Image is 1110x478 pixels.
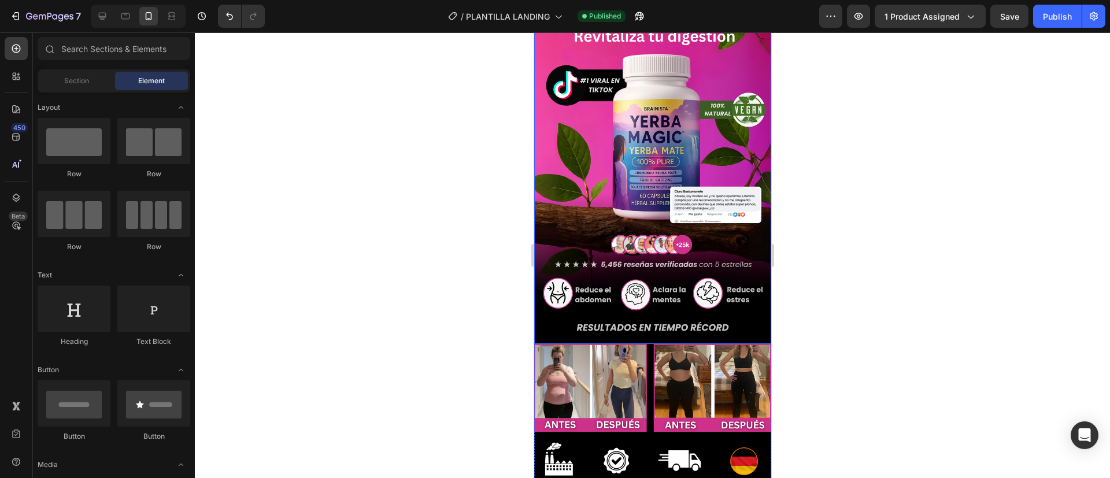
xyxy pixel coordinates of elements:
[64,76,89,86] span: Section
[1033,5,1082,28] button: Publish
[138,76,165,86] span: Element
[38,37,190,60] input: Search Sections & Elements
[38,460,58,470] span: Media
[38,365,59,375] span: Button
[38,242,110,252] div: Row
[11,123,28,132] div: 450
[1071,421,1098,449] div: Open Intercom Messenger
[117,336,190,347] div: Text Block
[38,336,110,347] div: Heading
[38,102,60,113] span: Layout
[466,10,550,23] span: PLANTILLA LANDING
[218,5,265,28] div: Undo/Redo
[9,212,28,221] div: Beta
[461,10,464,23] span: /
[534,32,771,478] iframe: Design area
[589,11,621,21] span: Published
[38,431,110,442] div: Button
[172,361,190,379] span: Toggle open
[172,455,190,474] span: Toggle open
[117,431,190,442] div: Button
[38,270,52,280] span: Text
[38,169,110,179] div: Row
[885,10,960,23] span: 1 product assigned
[5,5,86,28] button: 7
[875,5,986,28] button: 1 product assigned
[172,98,190,117] span: Toggle open
[117,242,190,252] div: Row
[990,5,1028,28] button: Save
[1043,10,1072,23] div: Publish
[117,169,190,179] div: Row
[76,9,81,23] p: 7
[1000,12,1019,21] span: Save
[172,266,190,284] span: Toggle open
